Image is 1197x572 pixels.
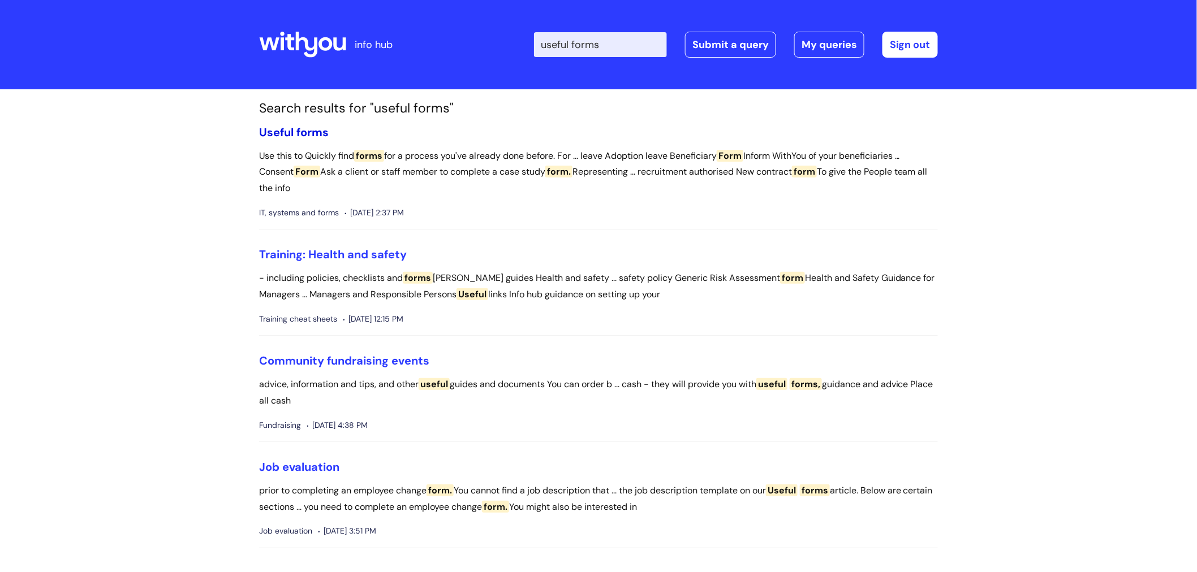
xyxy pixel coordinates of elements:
[259,353,429,368] a: Community fundraising events
[259,247,407,262] a: Training: Health and safety
[259,483,938,515] p: prior to completing an employee change You cannot find a job description that ... the job descrip...
[345,206,404,220] span: [DATE] 2:37 PM
[296,125,329,140] span: forms
[259,524,312,538] span: Job evaluation
[882,32,938,58] a: Sign out
[294,166,320,177] span: Form
[343,312,403,326] span: [DATE] 12:15 PM
[800,484,830,496] span: forms
[259,376,938,409] p: advice, information and tips, and other guides and documents You can order b ... cash - they will...
[259,460,339,474] a: Job evaluation
[259,148,938,197] p: Use this to Quickly find for a process you've already done before. For ... leave Adoption leave B...
[685,32,776,58] a: Submit a query
[259,418,301,432] span: Fundraising
[534,32,667,57] input: Search
[259,125,294,140] span: Useful
[259,206,339,220] span: IT, systems and forms
[259,270,938,303] p: - including policies, checklists and [PERSON_NAME] guides Health and safety ... safety policy Gen...
[403,272,433,284] span: forms
[756,378,787,390] span: useful
[717,150,743,162] span: Form
[259,125,329,140] a: Useful forms
[794,32,864,58] a: My queries
[482,501,509,513] span: form.
[427,484,454,496] span: form.
[355,36,393,54] p: info hub
[545,166,572,177] span: form.
[792,166,817,177] span: form
[790,378,822,390] span: forms,
[307,418,368,432] span: [DATE] 4:38 PM
[259,312,337,326] span: Training cheat sheets
[318,524,376,538] span: [DATE] 3:51 PM
[259,101,938,116] h1: Search results for "useful forms"
[766,484,798,496] span: Useful
[457,288,488,300] span: Useful
[534,32,938,58] div: | -
[780,272,805,284] span: form
[354,150,384,162] span: forms
[419,378,450,390] span: useful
